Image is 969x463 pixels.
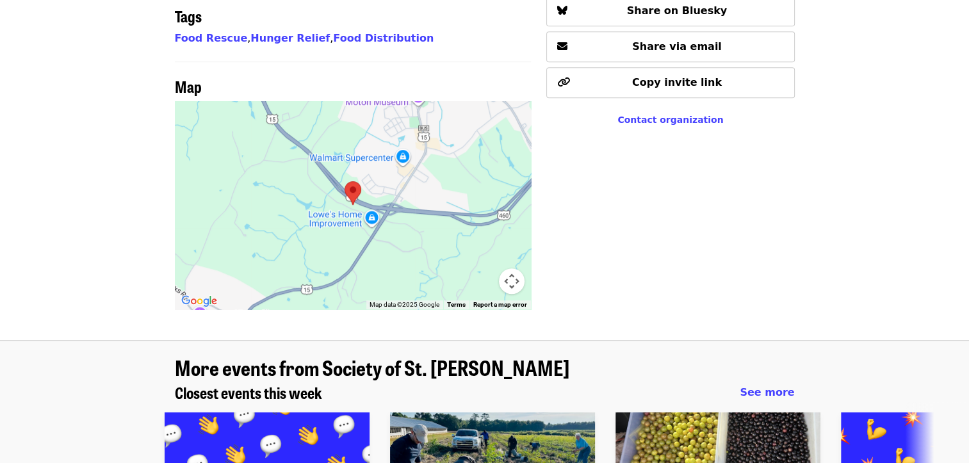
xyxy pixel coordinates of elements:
span: Copy invite link [632,76,722,88]
span: Map data ©2025 Google [370,301,439,308]
div: Closest events this week [165,384,805,402]
a: Closest events this week [175,384,322,402]
span: See more [740,386,794,398]
span: Closest events this week [175,381,322,403]
button: Copy invite link [546,67,794,98]
a: Open this area in Google Maps (opens a new window) [178,293,220,309]
span: More events from Society of St. [PERSON_NAME] [175,352,569,382]
span: , [250,32,333,44]
a: See more [740,385,794,400]
a: Food Distribution [333,32,434,44]
a: Report a map error [473,301,527,308]
span: , [175,32,251,44]
a: Hunger Relief [250,32,330,44]
img: Google [178,293,220,309]
span: Share via email [632,40,722,53]
span: Share on Bluesky [627,4,728,17]
span: Tags [175,4,202,27]
a: Food Rescue [175,32,248,44]
span: Map [175,75,202,97]
button: Share via email [546,31,794,62]
button: Map camera controls [499,268,525,294]
a: Terms (opens in new tab) [447,301,466,308]
a: Contact organization [617,115,723,125]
